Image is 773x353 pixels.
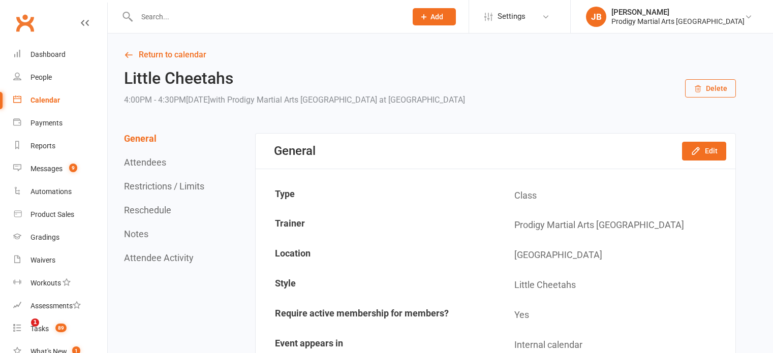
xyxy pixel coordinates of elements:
div: Prodigy Martial Arts [GEOGRAPHIC_DATA] [611,17,745,26]
td: Location [257,241,495,270]
a: Messages 9 [13,157,107,180]
span: at [GEOGRAPHIC_DATA] [379,95,465,105]
div: Dashboard [30,50,66,58]
a: Assessments [13,295,107,317]
a: Clubworx [12,10,38,36]
button: Restrictions / Limits [124,181,204,191]
td: Trainer [257,211,495,240]
div: Calendar [30,96,60,104]
button: Delete [685,79,736,98]
button: Attendee Activity [124,252,194,263]
span: 89 [55,324,67,332]
td: Yes [496,301,734,330]
button: Reschedule [124,205,171,215]
td: Class [496,181,734,210]
button: General [124,133,157,144]
div: Messages [30,165,63,173]
a: Tasks 89 [13,317,107,340]
a: Waivers [13,249,107,272]
div: Gradings [30,233,59,241]
a: Reports [13,135,107,157]
div: Workouts [30,279,61,287]
div: Payments [30,119,63,127]
button: Add [413,8,456,25]
a: Calendar [13,89,107,112]
a: Payments [13,112,107,135]
a: Return to calendar [124,48,736,62]
a: Automations [13,180,107,203]
a: Product Sales [13,203,107,226]
div: 4:00PM - 4:30PM[DATE] [124,93,465,107]
td: Require active membership for members? [257,301,495,330]
div: Internal calendar [514,338,727,352]
td: Prodigy Martial Arts [GEOGRAPHIC_DATA] [496,211,734,240]
iframe: Intercom live chat [10,318,35,343]
a: Gradings [13,226,107,249]
span: with Prodigy Martial Arts [GEOGRAPHIC_DATA] [210,95,377,105]
a: Workouts [13,272,107,295]
button: Notes [124,229,148,239]
div: Waivers [30,256,55,264]
a: People [13,66,107,89]
div: Assessments [30,302,81,310]
div: Tasks [30,325,49,333]
button: Attendees [124,157,166,168]
div: Reports [30,142,55,150]
div: General [274,144,316,158]
a: Dashboard [13,43,107,66]
h2: Little Cheetahs [124,70,465,87]
input: Search... [134,10,399,24]
button: Edit [682,142,726,160]
div: Automations [30,187,72,196]
div: JB [586,7,606,27]
span: 9 [69,164,77,172]
td: Type [257,181,495,210]
td: [GEOGRAPHIC_DATA] [496,241,734,270]
span: 1 [31,318,39,327]
div: People [30,73,52,81]
td: Little Cheetahs [496,271,734,300]
span: Add [430,13,443,21]
span: Settings [498,5,525,28]
div: Product Sales [30,210,74,218]
div: [PERSON_NAME] [611,8,745,17]
td: Style [257,271,495,300]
